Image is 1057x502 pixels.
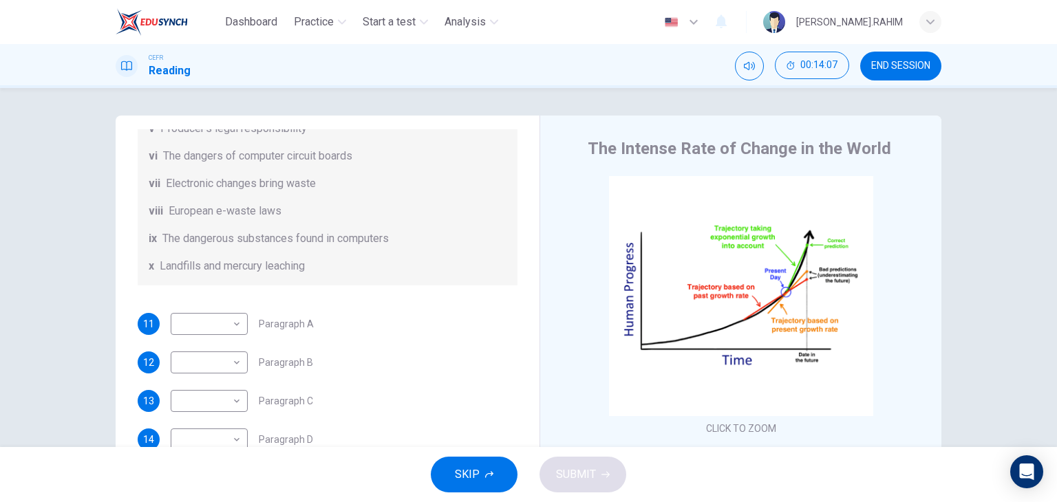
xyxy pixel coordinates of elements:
div: [PERSON_NAME].RAHIM [796,14,903,30]
a: EduSynch logo [116,8,220,36]
span: Paragraph B [259,358,313,367]
button: SKIP [431,457,517,492]
span: ix [149,230,157,247]
span: 11 [143,319,154,329]
span: Dashboard [225,14,277,30]
h4: The Intense Rate of Change in the World [588,138,891,160]
button: END SESSION [860,52,941,80]
span: SKIP [455,465,480,484]
button: Start a test [357,10,434,34]
span: The dangerous substances found in computers [162,230,389,247]
span: The dangers of computer circuit boards [163,148,352,164]
span: x [149,258,154,274]
span: Landfills and mercury leaching [160,258,305,274]
span: vii [149,175,160,192]
div: Open Intercom Messenger [1010,455,1043,488]
img: EduSynch logo [116,8,188,36]
div: Mute [735,52,764,80]
span: Electronic changes bring waste [166,175,316,192]
span: Start a test [363,14,416,30]
button: 00:14:07 [775,52,849,79]
span: Paragraph C [259,396,313,406]
button: Practice [288,10,352,34]
h1: Reading [149,63,191,79]
span: CEFR [149,53,163,63]
span: 14 [143,435,154,444]
button: Dashboard [220,10,283,34]
span: Analysis [445,14,486,30]
span: Practice [294,14,334,30]
div: Hide [775,52,849,80]
span: 00:14:07 [800,60,837,71]
span: 12 [143,358,154,367]
img: Profile picture [763,11,785,33]
span: END SESSION [871,61,930,72]
span: 13 [143,396,154,406]
button: Analysis [439,10,504,34]
span: Paragraph D [259,435,313,444]
img: en [663,17,680,28]
span: European e-waste laws [169,203,281,219]
span: vi [149,148,158,164]
span: Paragraph A [259,319,314,329]
span: viii [149,203,163,219]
